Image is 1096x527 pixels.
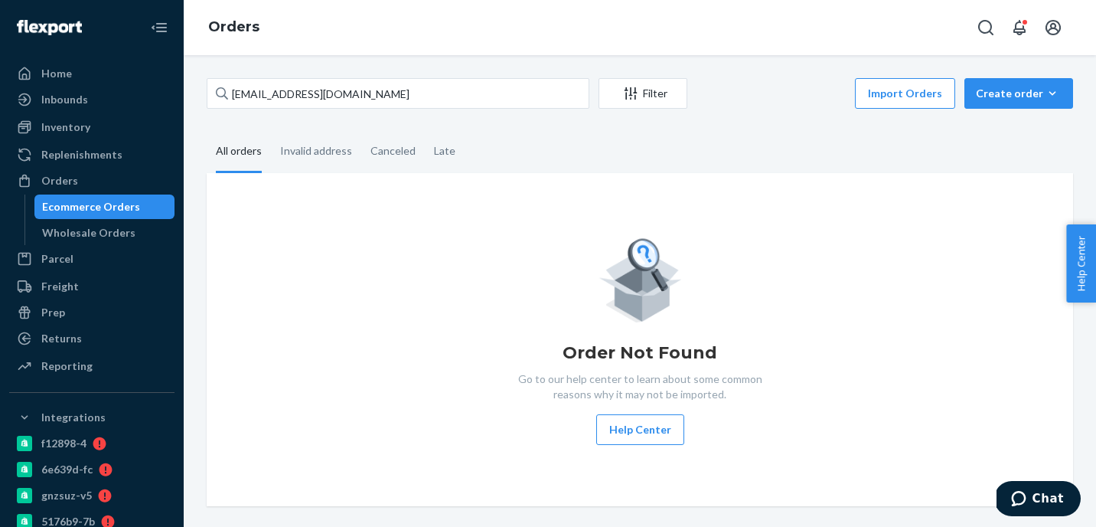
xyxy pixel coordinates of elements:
[1038,12,1068,43] button: Open account menu
[41,251,73,267] div: Parcel
[9,115,175,139] a: Inventory
[370,131,416,171] div: Canceled
[17,20,82,35] img: Flexport logo
[41,488,92,503] div: gnzsuz-v5
[1066,224,1096,303] button: Help Center
[9,431,175,456] a: f12898-4
[9,326,175,351] a: Returns
[41,358,93,374] div: Reporting
[9,274,175,299] a: Freight
[41,279,79,294] div: Freight
[41,462,93,477] div: 6e639d-fc
[42,199,140,214] div: Ecommerce Orders
[41,436,86,451] div: f12898-4
[964,78,1073,109] button: Create order
[41,66,72,81] div: Home
[41,92,88,107] div: Inbounds
[970,12,1001,43] button: Open Search Box
[42,225,135,241] div: Wholesale Orders
[207,78,589,109] input: Search orders
[9,300,175,325] a: Prep
[34,221,175,245] a: Wholesale Orders
[41,173,78,188] div: Orders
[216,131,262,173] div: All orders
[599,234,682,322] img: Empty list
[434,131,455,171] div: Late
[9,405,175,430] button: Integrations
[9,87,175,112] a: Inbounds
[280,131,352,171] div: Invalid address
[196,5,272,50] ol: breadcrumbs
[9,354,175,378] a: Reporting
[9,457,175,482] a: 6e639d-fc
[9,169,175,193] a: Orders
[997,481,1081,519] iframe: Öffnet ein Widget, in dem Sie mit einem unserer Kundenserviceagenten chatten können
[208,18,259,35] a: Orders
[599,78,687,109] button: Filter
[855,78,955,109] button: Import Orders
[563,341,717,365] h1: Order Not Found
[9,247,175,271] a: Parcel
[34,195,175,219] a: Ecommerce Orders
[506,372,774,402] p: Go to our help center to learn about some common reasons why it may not be imported.
[41,147,122,162] div: Replenishments
[41,331,82,346] div: Returns
[144,12,175,43] button: Close Navigation
[599,86,687,101] div: Filter
[41,305,65,320] div: Prep
[41,119,90,135] div: Inventory
[596,414,684,445] button: Help Center
[1004,12,1035,43] button: Open notifications
[9,142,175,167] a: Replenishments
[9,483,175,508] a: gnzsuz-v5
[976,86,1062,101] div: Create order
[9,61,175,86] a: Home
[41,410,106,425] div: Integrations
